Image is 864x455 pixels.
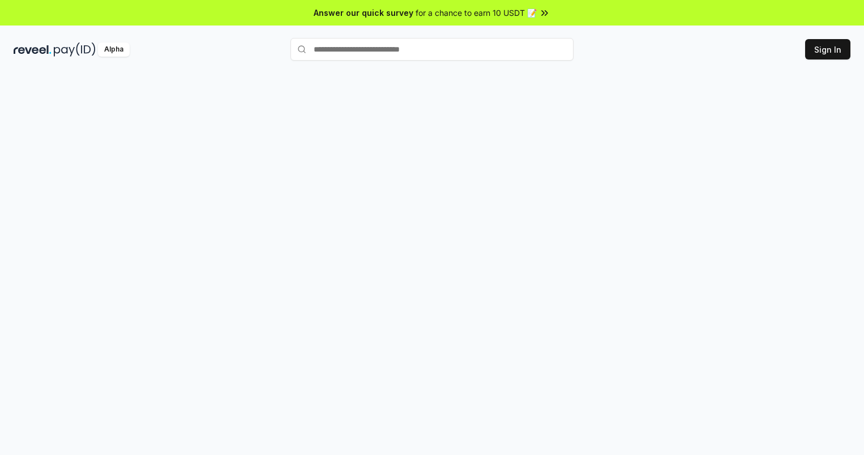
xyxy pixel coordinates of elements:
img: pay_id [54,42,96,57]
span: Answer our quick survey [314,7,413,19]
img: reveel_dark [14,42,52,57]
div: Alpha [98,42,130,57]
span: for a chance to earn 10 USDT 📝 [416,7,537,19]
button: Sign In [805,39,850,59]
